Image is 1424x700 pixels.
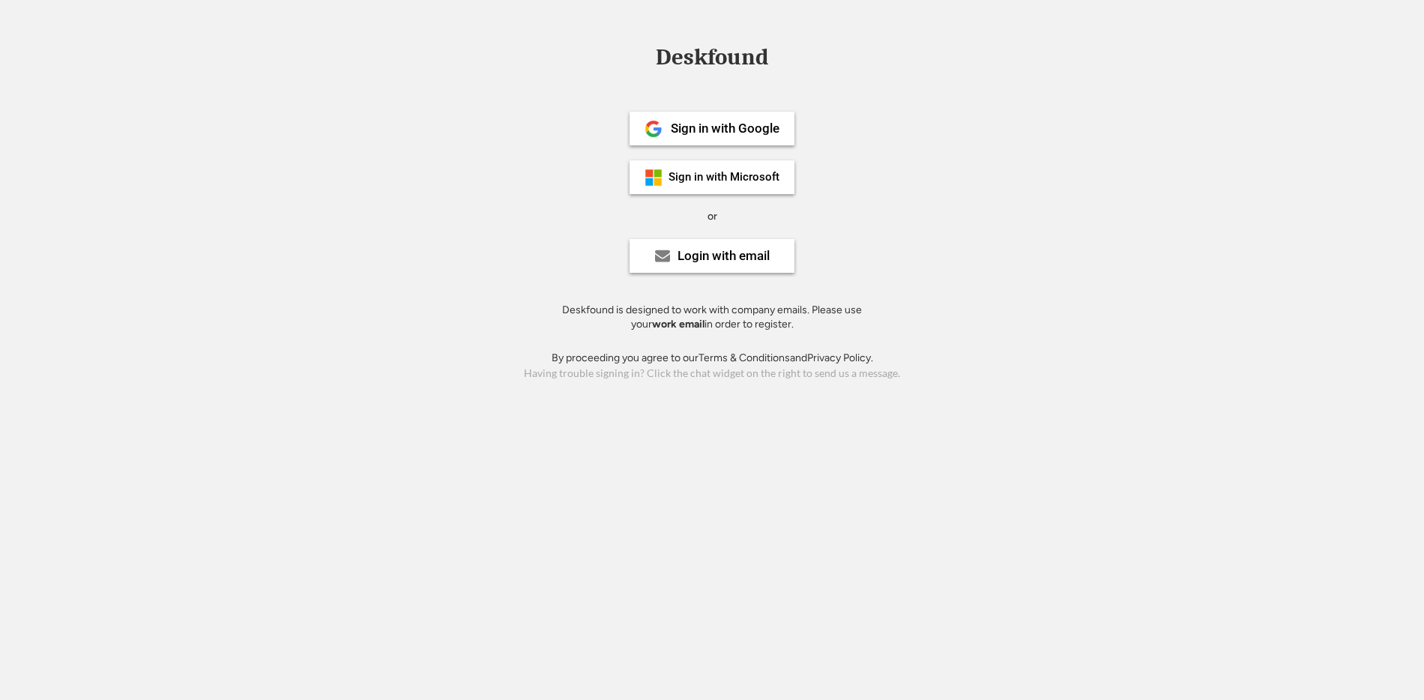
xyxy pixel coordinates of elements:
div: Login with email [678,250,770,262]
div: Deskfound is designed to work with company emails. Please use your in order to register. [543,303,881,332]
a: Terms & Conditions [699,351,790,364]
strong: work email [652,318,705,331]
div: Sign in with Microsoft [669,172,779,183]
img: ms-symbollockup_mssymbol_19.png [645,169,663,187]
img: 1024px-Google__G__Logo.svg.png [645,120,663,138]
div: By proceeding you agree to our and [552,351,873,366]
div: or [708,209,717,224]
div: Sign in with Google [671,122,779,135]
a: Privacy Policy. [807,351,873,364]
div: Deskfound [648,46,776,69]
